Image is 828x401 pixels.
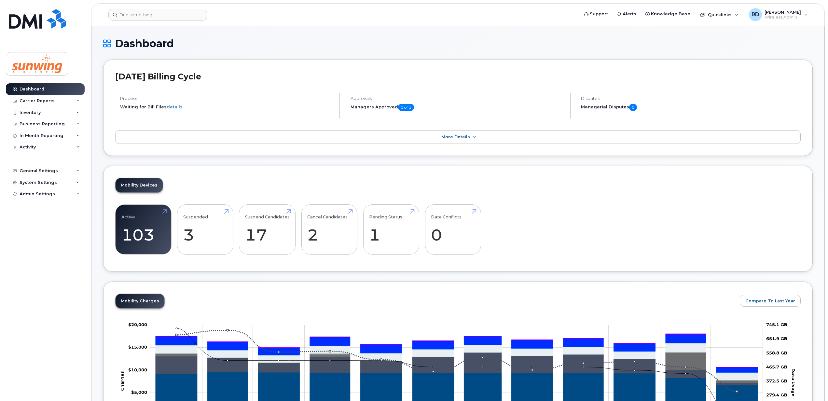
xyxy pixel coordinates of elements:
tspan: 651.9 GB [766,336,787,341]
g: Features [156,343,758,380]
tspan: 558.8 GB [766,350,787,355]
h5: Managerial Disputes [581,104,801,111]
a: Suspend Candidates 17 [245,208,290,251]
span: Compare To Last Year [745,298,795,304]
span: 0 [629,104,637,111]
h2: [DATE] Billing Cycle [115,72,801,81]
g: $0 [128,367,147,372]
g: GST [156,343,758,372]
g: Roaming [156,353,758,385]
tspan: $15,000 [128,344,147,350]
h4: Process [120,96,334,101]
h1: Dashboard [103,38,813,49]
tspan: 372.5 GB [766,378,787,383]
tspan: $20,000 [128,322,147,327]
tspan: 279.4 GB [766,392,787,397]
h4: Approvals [351,96,564,101]
tspan: Charges [119,371,124,391]
g: $0 [128,322,147,327]
tspan: 745.1 GB [766,322,787,327]
a: Mobility Devices [116,178,163,192]
g: HST [156,334,758,372]
li: Waiting for Bill Files [120,104,334,110]
span: 0 of 1 [398,104,414,111]
tspan: 465.7 GB [766,364,787,369]
button: Compare To Last Year [740,295,801,307]
span: More Details [441,134,470,139]
g: Cancellation [156,352,758,383]
a: Pending Status 1 [369,208,413,251]
tspan: $5,000 [131,390,147,395]
a: Mobility Charges [116,294,164,308]
a: details [167,104,183,109]
tspan: Data Usage [791,368,796,396]
a: Active 103 [121,208,165,251]
h4: Disputes [581,96,801,101]
g: $0 [131,390,147,395]
tspan: $10,000 [128,367,147,372]
g: $0 [128,344,147,350]
a: Suspended 3 [183,208,227,251]
g: QST [156,334,758,367]
a: Cancel Candidates 2 [307,208,351,251]
h5: Managers Approved [351,104,564,111]
a: Data Conflicts 0 [431,208,475,251]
